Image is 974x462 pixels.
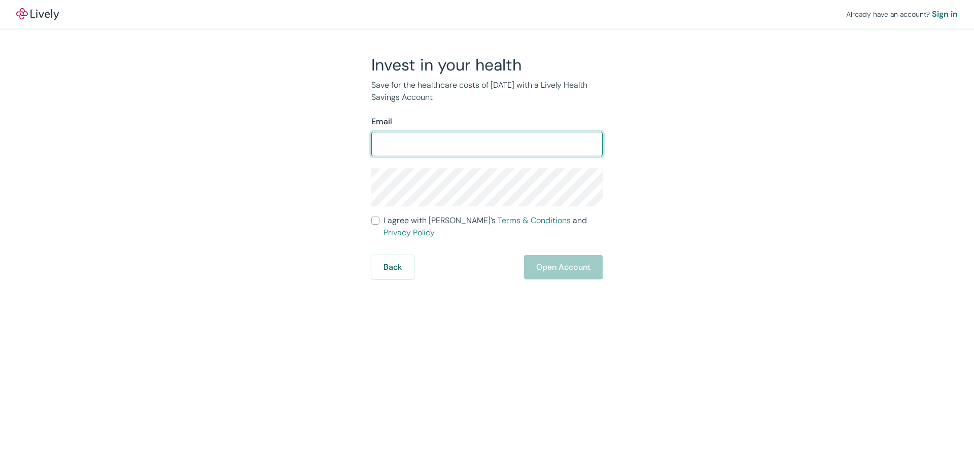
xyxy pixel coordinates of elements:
span: I agree with [PERSON_NAME]’s and [384,215,603,239]
div: Already have an account? [846,8,958,20]
img: Lively [16,8,59,20]
h2: Invest in your health [371,55,603,75]
p: Save for the healthcare costs of [DATE] with a Lively Health Savings Account [371,79,603,103]
a: Sign in [932,8,958,20]
label: Email [371,116,392,128]
a: Privacy Policy [384,227,435,238]
a: LivelyLively [16,8,59,20]
a: Terms & Conditions [498,215,571,226]
button: Back [371,255,414,279]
